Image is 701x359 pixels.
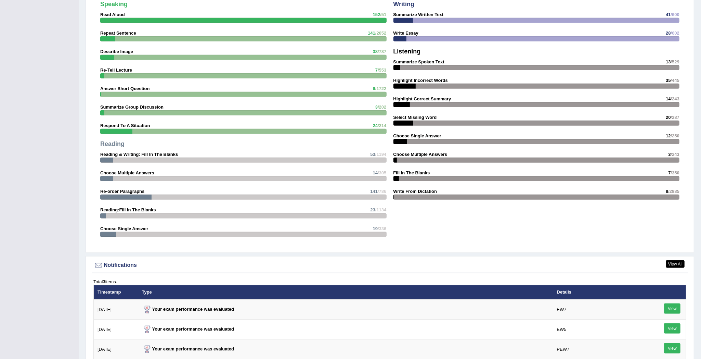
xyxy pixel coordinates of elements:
[100,104,164,110] strong: Summarize Group Discussion
[100,140,125,147] strong: Reading
[100,1,128,8] strong: Speaking
[373,226,378,231] span: 19
[375,207,387,212] span: /1134
[378,226,386,231] span: /336
[100,86,150,91] strong: Answer Short Question
[553,320,645,339] td: EW5
[100,170,154,175] strong: Choose Multiple Answers
[671,115,679,120] span: /287
[138,285,553,299] th: Type
[671,12,679,17] span: /600
[393,115,437,120] strong: Select Missing Word
[378,170,386,175] span: /305
[393,30,418,36] strong: Write Essay
[142,346,234,351] strong: Your exam performance was evaluated
[668,152,671,157] span: 3
[393,78,448,83] strong: Highlight Incorrect Words
[373,12,380,17] span: 152
[368,30,375,36] span: 141
[373,49,378,54] span: 38
[671,96,679,101] span: /243
[671,152,679,157] span: /243
[100,49,133,54] strong: Describe Image
[671,133,679,138] span: /250
[671,78,679,83] span: /445
[375,152,387,157] span: /1194
[94,285,138,299] th: Timestamp
[378,67,386,73] span: /553
[671,170,679,175] span: /350
[666,96,671,101] span: 14
[93,260,686,271] div: Notifications
[94,320,138,339] td: [DATE]
[100,67,132,73] strong: Re-Tell Lecture
[553,285,645,299] th: Details
[100,189,144,194] strong: Re-order Paragraphs
[666,78,671,83] span: 35
[664,323,680,334] a: View
[93,278,686,285] div: Total items.
[393,12,444,17] strong: Summarize Written Text
[378,189,386,194] span: /786
[373,123,378,128] span: 24
[671,30,679,36] span: /602
[375,104,378,110] span: 3
[100,12,125,17] strong: Read Aloud
[393,1,415,8] strong: Writing
[100,123,150,128] strong: Respond To A Situation
[664,304,680,314] a: View
[666,30,671,36] span: 28
[100,226,148,231] strong: Choose Single Answer
[666,12,671,17] span: 41
[666,260,685,268] a: View All
[666,189,668,194] span: 8
[393,152,447,157] strong: Choose Multiple Answers
[370,189,378,194] span: 141
[100,30,136,36] strong: Repeat Sentence
[671,59,679,64] span: /529
[393,133,441,138] strong: Choose Single Answer
[393,59,444,64] strong: Summarize Spoken Text
[664,343,680,354] a: View
[370,207,375,212] span: 23
[393,48,421,55] strong: Listening
[375,67,378,73] span: 7
[142,307,234,312] strong: Your exam performance was evaluated
[373,86,375,91] span: 6
[375,30,387,36] span: /2652
[94,299,138,320] td: [DATE]
[100,152,178,157] strong: Reading & Writing: Fill In The Blanks
[370,152,375,157] span: 53
[373,170,378,175] span: 14
[142,326,234,332] strong: Your exam performance was evaluated
[103,279,105,284] b: 3
[553,299,645,320] td: EW7
[380,12,386,17] span: /51
[393,170,430,175] strong: Fill In The Blanks
[378,123,386,128] span: /214
[393,189,437,194] strong: Write From Dictation
[100,207,156,212] strong: Reading:Fill In The Blanks
[393,96,451,101] strong: Highlight Correct Summary
[666,59,671,64] span: 13
[668,189,679,194] span: /2885
[666,115,671,120] span: 20
[378,104,386,110] span: /202
[666,133,671,138] span: 12
[668,170,671,175] span: 7
[375,86,387,91] span: /1722
[378,49,386,54] span: /787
